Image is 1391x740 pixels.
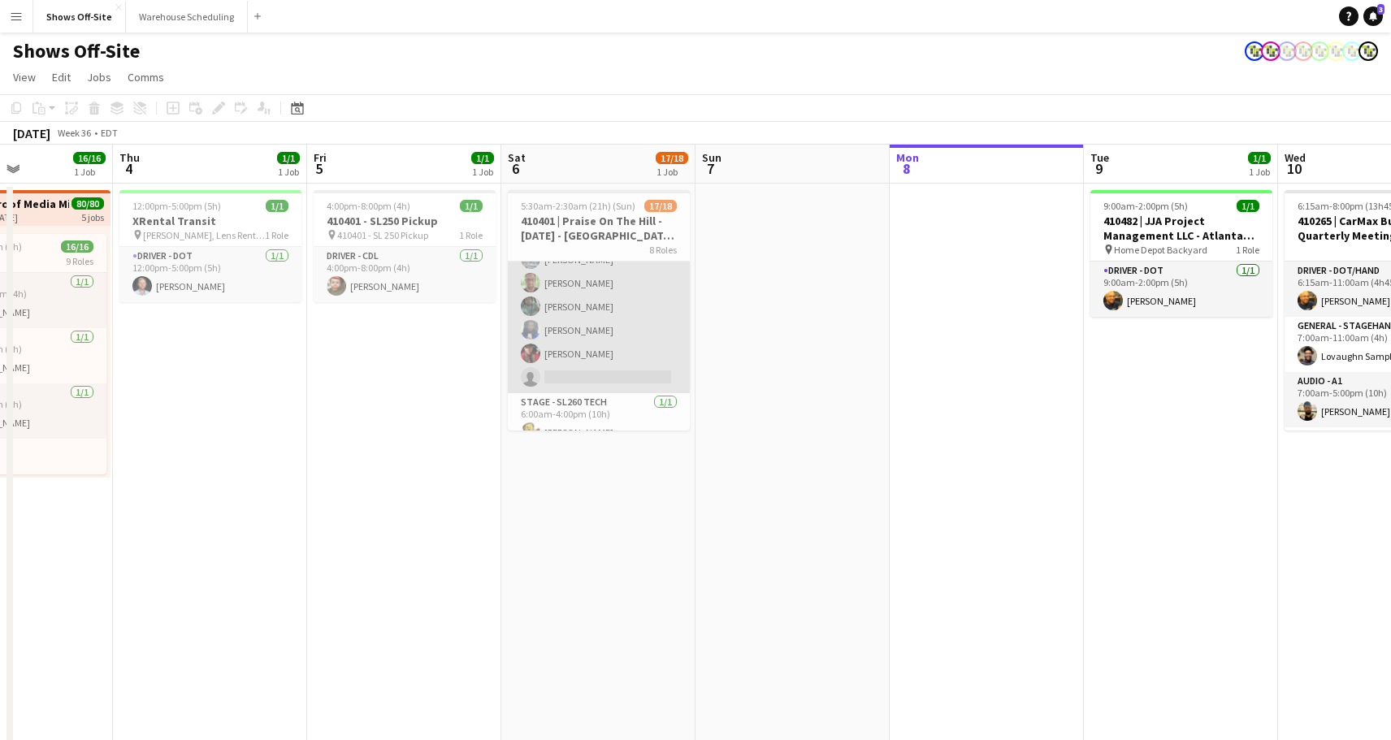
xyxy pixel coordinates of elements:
[644,200,677,212] span: 17/18
[1248,152,1271,164] span: 1/1
[117,159,140,178] span: 4
[119,214,301,228] h3: XRental Transit
[1282,159,1306,178] span: 10
[1285,150,1306,165] span: Wed
[314,190,496,302] app-job-card: 4:00pm-8:00pm (4h)1/1410401 - SL250 Pickup 410401 - SL 250 Pickup1 RoleDriver - CDL1/14:00pm-8:00...
[337,229,428,241] span: 410401 - SL 250 Pickup
[126,1,248,32] button: Warehouse Scheduling
[13,70,36,84] span: View
[132,200,221,212] span: 12:00pm-5:00pm (5h)
[1277,41,1297,61] app-user-avatar: Labor Coordinator
[1326,41,1345,61] app-user-avatar: Labor Coordinator
[700,159,721,178] span: 7
[508,214,690,243] h3: 410401 | Praise On The Hill - [DATE] - [GEOGRAPHIC_DATA], [GEOGRAPHIC_DATA]
[1261,41,1280,61] app-user-avatar: Labor Coordinator
[508,220,690,393] app-card-role: General - Stagehand7A5/66:00am-11:00am (5h)[PERSON_NAME][PERSON_NAME][PERSON_NAME][PERSON_NAME][P...
[33,1,126,32] button: Shows Off-Site
[1377,4,1384,15] span: 3
[101,127,118,139] div: EDT
[896,150,919,165] span: Mon
[649,244,677,256] span: 8 Roles
[1088,159,1109,178] span: 9
[266,200,288,212] span: 1/1
[13,39,140,63] h1: Shows Off-Site
[702,150,721,165] span: Sun
[6,67,42,88] a: View
[508,190,690,431] app-job-card: 5:30am-2:30am (21h) (Sun)17/18410401 | Praise On The Hill - [DATE] - [GEOGRAPHIC_DATA], [GEOGRAPH...
[1090,150,1109,165] span: Tue
[278,166,299,178] div: 1 Job
[314,247,496,302] app-card-role: Driver - CDL1/14:00pm-8:00pm (4h)[PERSON_NAME]
[459,229,483,241] span: 1 Role
[1245,41,1264,61] app-user-avatar: Labor Coordinator
[505,159,526,178] span: 6
[471,152,494,164] span: 1/1
[508,150,526,165] span: Sat
[81,210,104,223] div: 5 jobs
[87,70,111,84] span: Jobs
[656,152,688,164] span: 17/18
[1310,41,1329,61] app-user-avatar: Labor Coordinator
[74,166,105,178] div: 1 Job
[1090,214,1272,243] h3: 410482 | JJA Project Management LLC - Atlanta Food & Wine Festival - Home Depot Backyard - Deliver
[894,159,919,178] span: 8
[13,125,50,141] div: [DATE]
[66,255,93,267] span: 9 Roles
[1090,190,1272,317] app-job-card: 9:00am-2:00pm (5h)1/1410482 | JJA Project Management LLC - Atlanta Food & Wine Festival - Home De...
[1114,244,1207,256] span: Home Depot Backyard
[54,127,94,139] span: Week 36
[277,152,300,164] span: 1/1
[52,70,71,84] span: Edit
[508,393,690,448] app-card-role: Stage - SL260 Tech1/16:00am-4:00pm (10h)[PERSON_NAME]
[71,197,104,210] span: 80/80
[314,214,496,228] h3: 410401 - SL250 Pickup
[656,166,687,178] div: 1 Job
[1090,262,1272,317] app-card-role: Driver - DOT1/19:00am-2:00pm (5h)[PERSON_NAME]
[119,247,301,302] app-card-role: Driver - DOT1/112:00pm-5:00pm (5h)[PERSON_NAME]
[472,166,493,178] div: 1 Job
[73,152,106,164] span: 16/16
[265,229,288,241] span: 1 Role
[521,200,635,212] span: 5:30am-2:30am (21h) (Sun)
[61,240,93,253] span: 16/16
[1293,41,1313,61] app-user-avatar: Labor Coordinator
[80,67,118,88] a: Jobs
[1237,200,1259,212] span: 1/1
[1103,200,1188,212] span: 9:00am-2:00pm (5h)
[121,67,171,88] a: Comms
[119,150,140,165] span: Thu
[1249,166,1270,178] div: 1 Job
[1342,41,1362,61] app-user-avatar: Labor Coordinator
[128,70,164,84] span: Comms
[1363,6,1383,26] a: 3
[460,200,483,212] span: 1/1
[314,150,327,165] span: Fri
[119,190,301,302] app-job-card: 12:00pm-5:00pm (5h)1/1XRental Transit [PERSON_NAME], Lens Rental, [PERSON_NAME]1 RoleDriver - DOT...
[327,200,410,212] span: 4:00pm-8:00pm (4h)
[1358,41,1378,61] app-user-avatar: Labor Coordinator
[45,67,77,88] a: Edit
[143,229,265,241] span: [PERSON_NAME], Lens Rental, [PERSON_NAME]
[311,159,327,178] span: 5
[1236,244,1259,256] span: 1 Role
